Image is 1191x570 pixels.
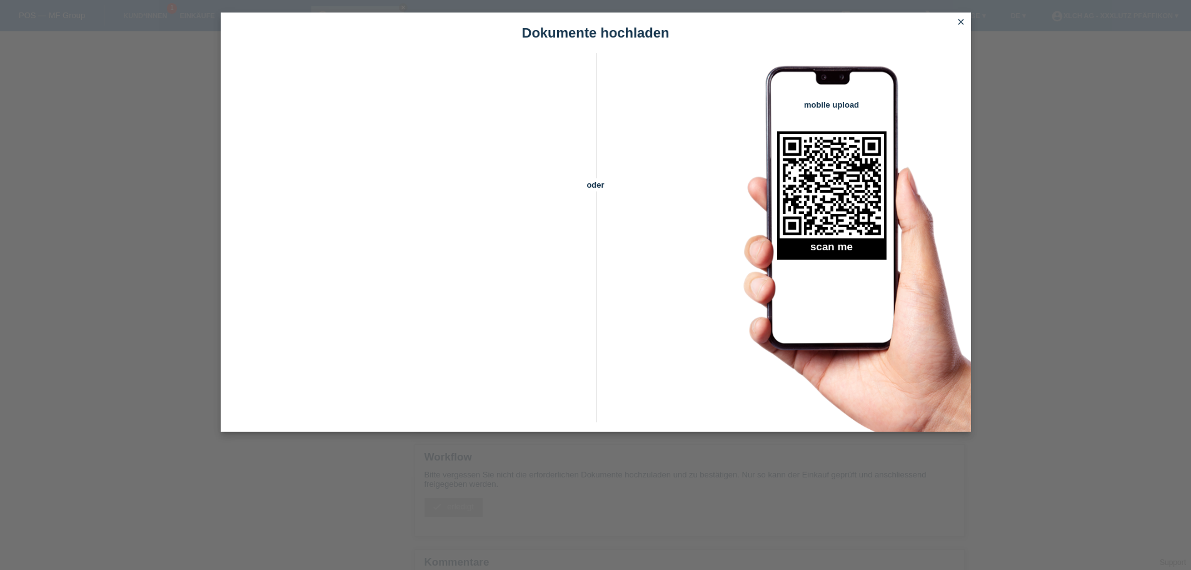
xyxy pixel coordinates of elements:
iframe: Upload [239,84,574,397]
a: close [953,16,969,30]
h2: scan me [777,241,887,260]
h1: Dokumente hochladen [221,25,971,41]
i: close [956,17,966,27]
h4: mobile upload [777,100,887,109]
span: oder [574,178,618,191]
